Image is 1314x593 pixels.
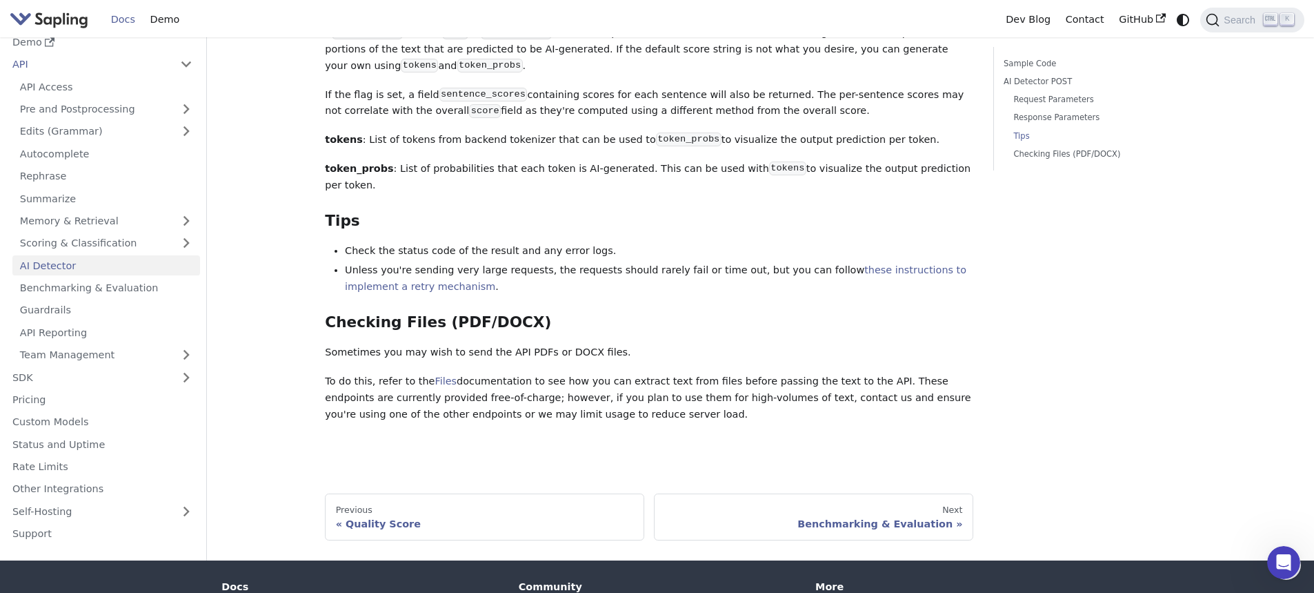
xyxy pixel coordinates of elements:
kbd: K [1280,13,1294,26]
p: To do this, refer to the documentation to see how you can extract text from files before passing ... [325,373,973,422]
a: Pricing [5,390,200,410]
iframe: Intercom live chat [1267,546,1300,579]
a: Tips [1013,130,1186,143]
code: token_probs [457,59,523,72]
a: Edits (Grammar) [12,121,200,142]
button: Expand sidebar category 'SDK' [172,367,200,387]
div: Benchmarking & Evaluation [665,518,963,530]
a: Rephrase [12,166,200,186]
a: GitHub [1111,9,1173,30]
a: SDK [5,367,172,387]
li: Check the status code of the result and any error logs. [345,243,973,260]
div: Community [519,581,796,593]
a: Memory & Retrieval [12,211,200,231]
div: Docs [221,581,499,593]
a: API Access [12,77,200,97]
h3: Tips [325,212,973,231]
code: sentence_scores [439,88,528,101]
a: AI Detector [12,256,200,276]
a: Support [5,524,200,544]
a: Files [435,376,457,387]
a: Pre and Postprocessing [12,99,200,119]
a: API Reporting [12,323,200,343]
a: Autocomplete [12,144,200,164]
a: Scoring & Classification [12,233,200,253]
a: NextBenchmarking & Evaluation [654,494,973,541]
code: token_probs [656,133,721,146]
a: Response Parameters [1013,111,1186,124]
code: tokens [769,162,806,175]
p: If is set to , a field will be provided. The field contains an HTML string with a heatmap of the ... [325,25,973,74]
p: : List of tokens from backend tokenizer that can be used to to visualize the output prediction pe... [325,132,973,148]
a: Demo [5,32,200,52]
div: Next [665,505,963,516]
a: Docs [103,9,143,30]
div: Previous [336,505,634,516]
p: If the flag is set, a field containing scores for each sentence will also be returned. The per-se... [325,87,973,120]
a: Sapling.ai [10,10,93,30]
h3: Checking Files (PDF/DOCX) [325,313,973,332]
a: these instructions to implement a retry mechanism [345,264,966,292]
strong: token_probs [325,163,393,174]
a: Sample Code [1004,57,1191,70]
a: Benchmarking & Evaluation [12,278,200,298]
nav: Docs pages [325,494,973,541]
code: score [469,104,501,118]
span: Search [1220,14,1264,26]
code: tokens [401,59,438,72]
div: More [815,581,1093,593]
a: Other Integrations [5,479,200,499]
a: Guardrails [12,300,200,320]
a: Checking Files (PDF/DOCX) [1013,148,1186,161]
a: Custom Models [5,412,200,432]
button: Switch between dark and light mode (currently system mode) [1173,10,1193,30]
a: Rate Limits [5,457,200,477]
img: Sapling.ai [10,10,88,30]
a: Request Parameters [1013,93,1186,106]
a: Demo [143,9,187,30]
button: Collapse sidebar category 'API' [172,55,200,75]
a: Status and Uptime [5,435,200,455]
a: Dev Blog [998,9,1057,30]
a: API [5,55,172,75]
p: Sometimes you may wish to send the API PDFs or DOCX files. [325,344,973,361]
a: Team Management [12,345,200,365]
a: PreviousQuality Score [325,494,644,541]
button: Search (Ctrl+K) [1200,8,1304,32]
strong: tokens [325,134,363,145]
a: Self-Hosting [5,502,200,522]
a: Contact [1058,9,1112,30]
li: Unless you're sending very large requests, the requests should rarely fail or time out, but you c... [345,262,973,295]
a: AI Detector POST [1004,75,1191,88]
div: Quality Score [336,518,634,530]
p: : List of probabilities that each token is AI-generated. This can be used with to visualize the o... [325,161,973,194]
a: Summarize [12,188,200,208]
